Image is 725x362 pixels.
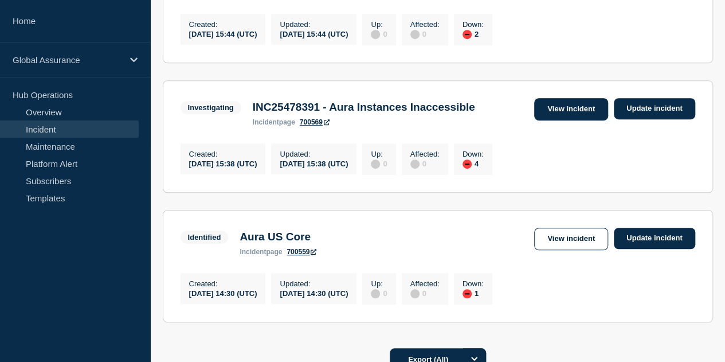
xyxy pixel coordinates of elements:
[371,158,387,169] div: 0
[463,279,484,288] p: Down :
[240,248,266,256] span: incident
[410,30,420,39] div: disabled
[280,158,348,168] div: [DATE] 15:38 (UTC)
[410,29,440,39] div: 0
[463,159,472,169] div: down
[371,159,380,169] div: disabled
[463,289,472,298] div: down
[410,159,420,169] div: disabled
[300,118,330,126] a: 700569
[534,98,608,120] a: View incident
[240,248,282,256] p: page
[280,288,348,298] div: [DATE] 14:30 (UTC)
[189,158,257,168] div: [DATE] 15:38 (UTC)
[181,101,241,114] span: Investigating
[371,288,387,298] div: 0
[240,231,316,243] h3: Aura US Core
[614,228,695,249] a: Update incident
[253,118,279,126] span: incident
[371,289,380,298] div: disabled
[410,288,440,298] div: 0
[371,20,387,29] p: Up :
[371,150,387,158] p: Up :
[371,30,380,39] div: disabled
[410,150,440,158] p: Affected :
[13,55,123,65] p: Global Assurance
[614,98,695,119] a: Update incident
[253,101,475,114] h3: INC25478391 - Aura Instances Inaccessible
[463,30,472,39] div: down
[280,150,348,158] p: Updated :
[463,158,484,169] div: 4
[181,231,229,244] span: Identified
[280,29,348,38] div: [DATE] 15:44 (UTC)
[189,29,257,38] div: [DATE] 15:44 (UTC)
[371,279,387,288] p: Up :
[189,150,257,158] p: Created :
[189,20,257,29] p: Created :
[410,279,440,288] p: Affected :
[189,279,257,288] p: Created :
[287,248,316,256] a: 700559
[410,289,420,298] div: disabled
[463,150,484,158] p: Down :
[371,29,387,39] div: 0
[410,158,440,169] div: 0
[253,118,295,126] p: page
[189,288,257,298] div: [DATE] 14:30 (UTC)
[534,228,608,250] a: View incident
[463,288,484,298] div: 1
[410,20,440,29] p: Affected :
[280,279,348,288] p: Updated :
[280,20,348,29] p: Updated :
[463,20,484,29] p: Down :
[463,29,484,39] div: 2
